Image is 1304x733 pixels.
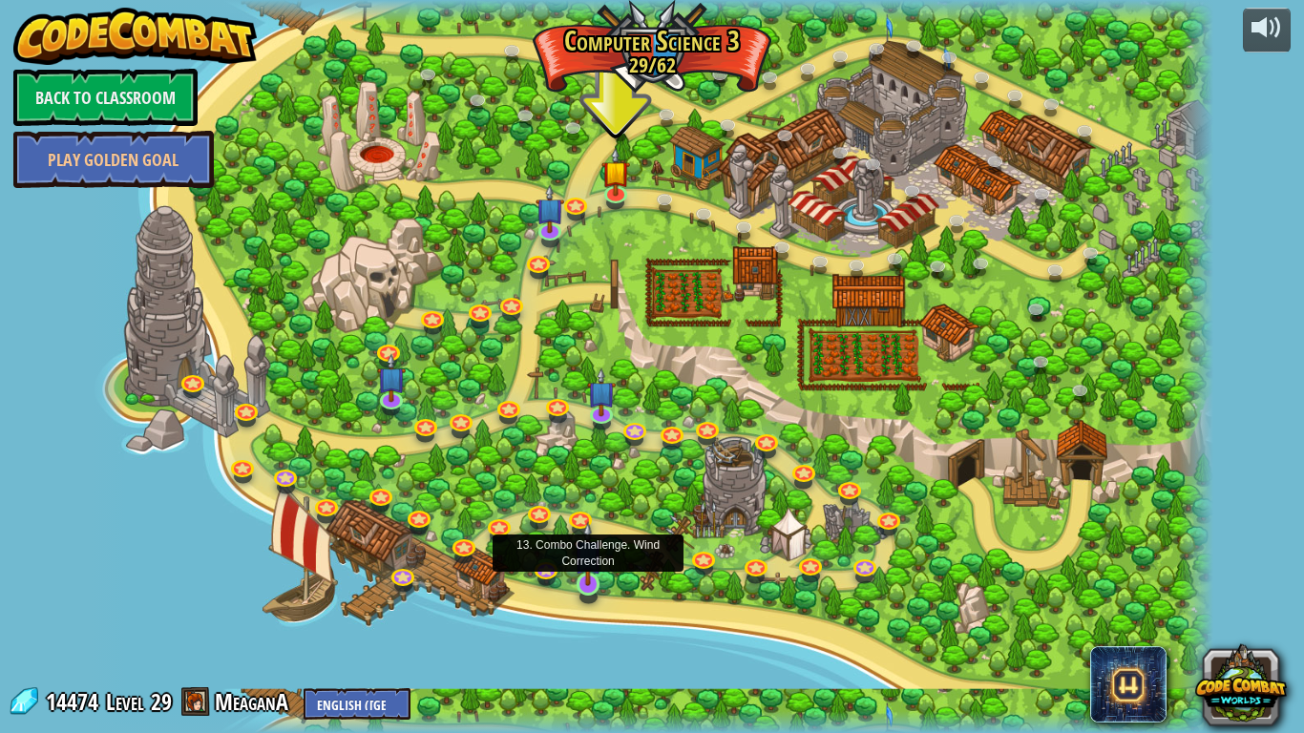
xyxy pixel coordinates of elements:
[377,353,406,402] img: level-banner-unstarted-subscriber.png
[13,69,198,126] a: Back to Classroom
[215,686,294,717] a: MeaganA
[601,147,630,196] img: level-banner-started.png
[13,8,258,65] img: CodeCombat - Learn how to code by playing a game
[151,686,172,717] span: 29
[13,131,214,188] a: Play Golden Goal
[536,184,564,233] img: level-banner-unstarted-subscriber.png
[46,686,104,717] span: 14474
[1243,8,1291,52] button: Adjust volume
[587,367,616,416] img: level-banner-unstarted-subscriber.png
[574,521,602,586] img: level-banner-unstarted-subscriber.png
[106,686,144,718] span: Level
